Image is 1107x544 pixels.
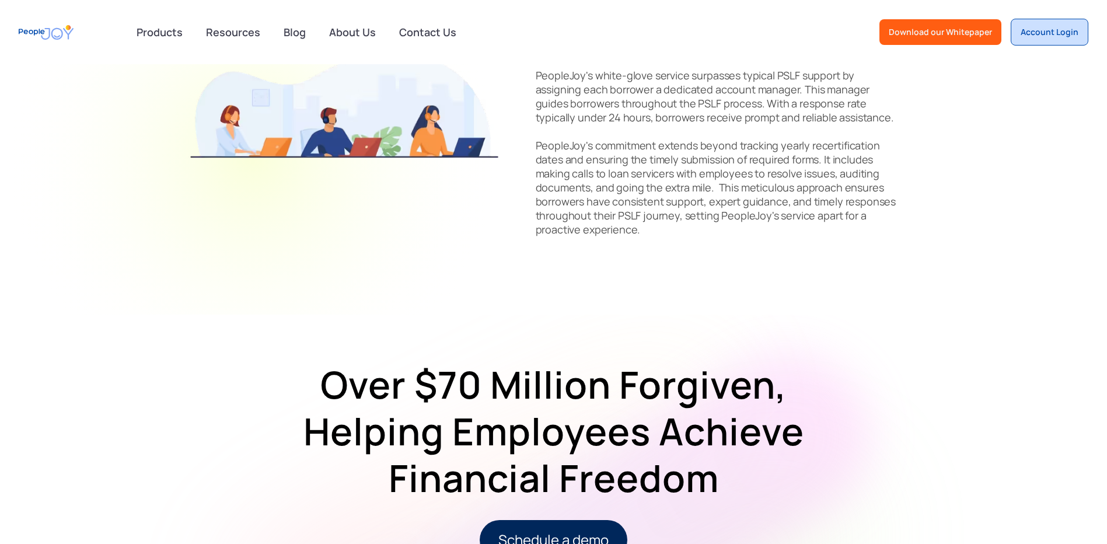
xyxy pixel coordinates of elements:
[19,19,74,46] a: home
[180,6,507,210] img: Improve-Your-Employee-Retention-Rate-PeopleJoy
[322,19,383,45] a: About Us
[277,19,313,45] a: Blog
[199,19,267,45] a: Resources
[536,68,901,236] p: PeopleJoy's white-glove service surpasses typical PSLF support by assigning each borrower a dedic...
[1011,19,1088,46] a: Account Login
[262,361,846,501] h2: Over $70 Million Forgiven, Helping Employees Achieve Financial Freedom
[1021,26,1078,38] div: Account Login
[889,26,992,38] div: Download our Whitepaper
[392,19,463,45] a: Contact Us
[130,20,190,44] div: Products
[879,19,1001,45] a: Download our Whitepaper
